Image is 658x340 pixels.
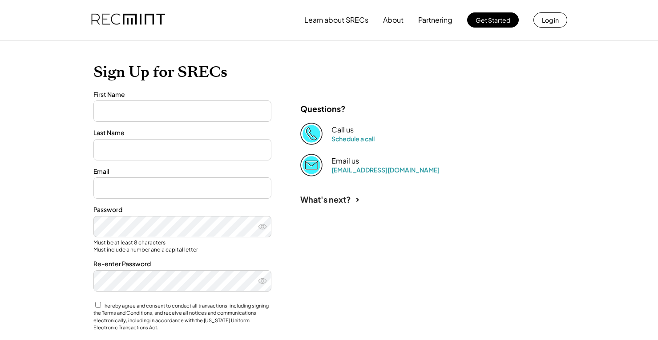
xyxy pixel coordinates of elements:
label: I hereby agree and consent to conduct all transactions, including signing the Terms and Condition... [93,303,269,331]
h1: Sign Up for SRECs [93,63,565,81]
button: About [383,11,404,29]
img: Email%202%403x.png [300,154,323,176]
button: Learn about SRECs [304,11,368,29]
img: recmint-logotype%403x.png [91,5,165,35]
a: [EMAIL_ADDRESS][DOMAIN_NAME] [331,166,440,174]
div: Email us [331,156,359,166]
div: Call us [331,125,354,135]
div: First Name [93,90,271,99]
a: Schedule a call [331,135,375,143]
img: Phone%20copy%403x.png [300,123,323,145]
button: Get Started [467,12,519,28]
div: Last Name [93,128,271,137]
div: Password [93,205,271,214]
div: Must be at least 8 characters Must include a number and a capital letter [93,239,271,253]
div: What's next? [300,194,351,204]
button: Log in [533,12,567,28]
div: Questions? [300,104,346,114]
div: Re-enter Password [93,260,271,268]
button: Partnering [418,11,452,29]
div: Email [93,167,271,176]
